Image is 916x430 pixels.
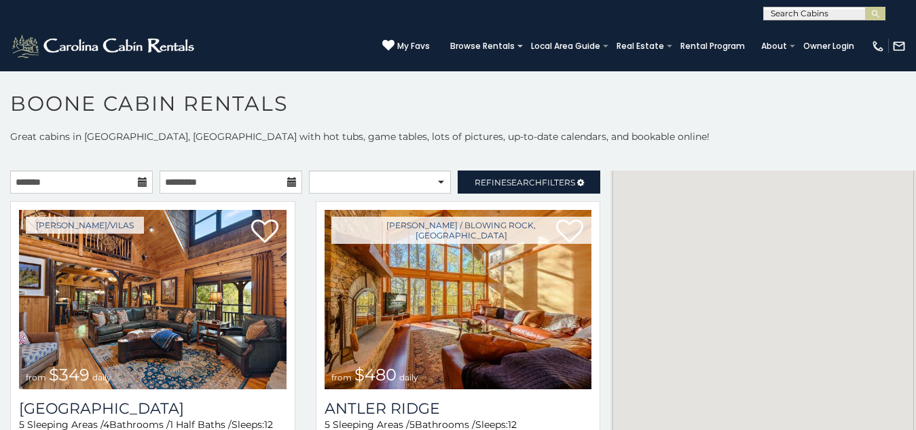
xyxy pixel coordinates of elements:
a: About [754,37,794,56]
span: Search [507,177,542,187]
span: My Favs [397,40,430,52]
span: Refine Filters [475,177,575,187]
a: Rental Program [674,37,752,56]
a: [PERSON_NAME] / Blowing Rock, [GEOGRAPHIC_DATA] [331,217,592,244]
span: $480 [354,365,397,384]
a: Owner Login [796,37,861,56]
img: phone-regular-white.png [871,39,885,53]
span: daily [399,372,418,382]
a: Browse Rentals [443,37,521,56]
a: [PERSON_NAME]/Vilas [26,217,144,234]
a: Diamond Creek Lodge from $349 daily [19,210,287,389]
h3: Diamond Creek Lodge [19,399,287,418]
a: Add to favorites [251,218,278,247]
img: Antler Ridge [325,210,592,389]
span: from [26,372,46,382]
img: Diamond Creek Lodge [19,210,287,389]
a: Local Area Guide [524,37,607,56]
span: $349 [49,365,90,384]
a: Antler Ridge from $480 daily [325,210,592,389]
span: from [331,372,352,382]
a: [GEOGRAPHIC_DATA] [19,399,287,418]
img: mail-regular-white.png [892,39,906,53]
span: daily [92,372,111,382]
a: Real Estate [610,37,671,56]
a: My Favs [382,39,430,53]
a: Antler Ridge [325,399,592,418]
img: White-1-2.png [10,33,198,60]
a: RefineSearchFilters [458,171,600,194]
